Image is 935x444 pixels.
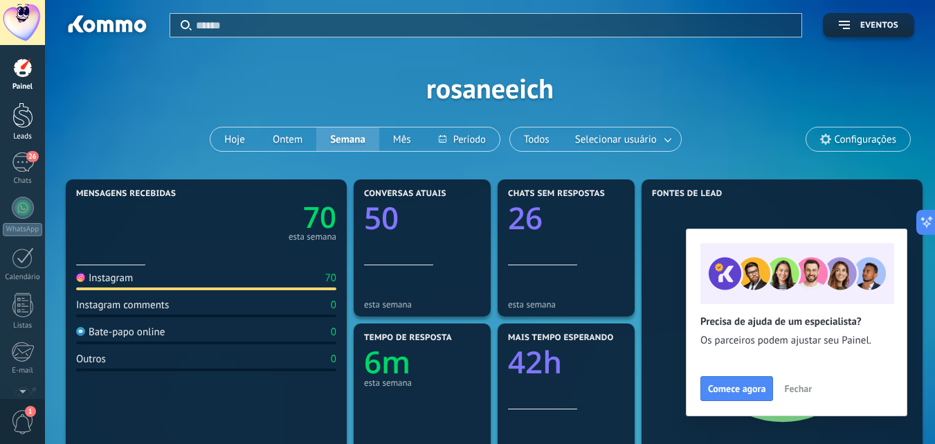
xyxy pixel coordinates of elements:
[508,333,614,343] span: Mais tempo esperando
[3,321,43,330] div: Listas
[563,127,681,151] button: Selecionar usuário
[572,130,660,149] span: Selecionar usuário
[76,299,169,312] div: Instagram comments
[3,223,42,236] div: WhatsApp
[76,327,85,336] img: Bate-papo online
[835,134,896,145] span: Configurações
[778,378,818,399] button: Fechar
[289,233,336,240] div: esta semana
[364,299,480,310] div: esta semana
[316,127,379,151] button: Semana
[823,13,914,37] button: Eventos
[76,272,133,285] div: Instagram
[325,272,336,285] div: 70
[76,273,85,282] img: Instagram
[364,333,452,343] span: Tempo de resposta
[3,177,43,186] div: Chats
[508,341,624,382] a: 42h
[508,299,624,310] div: esta semana
[3,273,43,282] div: Calendário
[425,127,500,151] button: Período
[700,334,893,348] span: Os parceiros podem ajustar seu Painel.
[508,197,543,238] text: 26
[331,353,336,366] div: 0
[652,189,723,199] span: Fontes de lead
[508,341,562,382] text: 42h
[331,326,336,339] div: 0
[76,326,165,339] div: Bate-papo online
[364,189,446,199] span: Conversas atuais
[3,132,43,141] div: Leads
[700,315,893,328] h2: Precisa de ajuda de um especialista?
[206,197,336,237] a: 70
[303,197,336,237] text: 70
[259,127,316,151] button: Ontem
[364,378,480,388] div: esta semana
[700,376,773,401] button: Comece agora
[3,82,43,91] div: Painel
[708,384,765,393] span: Comece agora
[331,299,336,312] div: 0
[508,189,605,199] span: Chats sem respostas
[76,353,106,366] div: Outros
[26,151,38,162] span: 26
[860,21,898,30] span: Eventos
[364,341,410,382] text: 6m
[379,127,425,151] button: Mês
[510,127,563,151] button: Todos
[76,189,176,199] span: Mensagens recebidas
[210,127,259,151] button: Hoje
[364,197,399,238] text: 50
[25,406,36,417] span: 1
[784,384,812,393] span: Fechar
[3,366,43,375] div: E-mail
